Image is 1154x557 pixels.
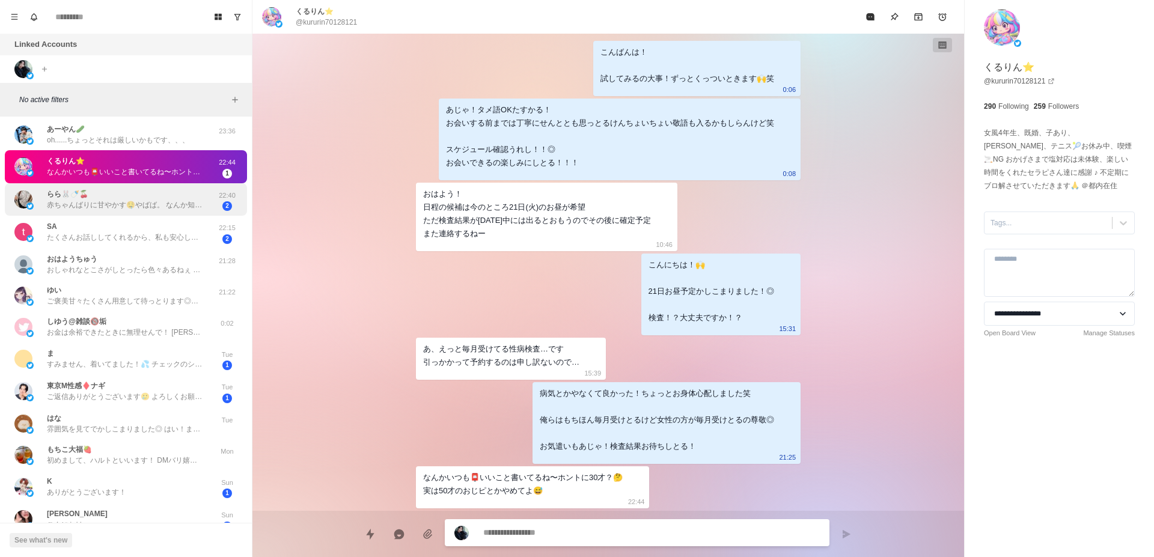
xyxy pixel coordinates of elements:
[14,415,32,433] img: picture
[209,7,228,26] button: Board View
[783,167,796,180] p: 0:08
[47,519,90,530] p: こんにちは、
[47,189,88,199] p: らら🐰🍼🍒
[47,476,52,487] p: K
[26,299,34,306] img: picture
[984,76,1055,87] a: @kururin70128121
[930,5,954,29] button: Add reminder
[26,490,34,497] img: picture
[454,526,469,540] img: picture
[47,413,61,424] p: はな
[47,424,203,434] p: 雰囲気を見てでかしこまりました◎ はい！また17日オーダーお作りする前にご連絡させていただきますね！ 他にも聞きたいこと話したい事あればお気軽にDMください🙌
[47,391,203,402] p: ご返信ありがとうございます🥲 よろしくお願いします！！
[228,93,242,107] button: Add filters
[47,166,203,177] p: なんかいつも📮いいこと書いてるね〜ホントに30才？🤔 実は50才のおじピとかやめてよ😅
[24,7,43,26] button: Notifications
[1034,101,1046,112] p: 259
[779,451,796,464] p: 21:25
[212,190,242,201] p: 22:40
[984,126,1135,192] p: 女風4年生、既婚、子あり、[PERSON_NAME]、テニス🎾お休み中、喫煙🚬NG おかげさまで塩対応は未体験、楽しい時間をくれたセラピさん達に感謝 ♪ 不定期にブロ解させていただきます🙏 ＠都内在住
[906,5,930,29] button: Archive
[14,287,32,305] img: picture
[26,235,34,242] img: picture
[47,285,61,296] p: ゆい
[416,522,440,546] button: Add media
[222,394,232,403] span: 1
[47,296,203,306] p: ご褒美甘々たくさん用意して待っとります◎笑 おやすみよかね！！ゆっくり癒されてき🙌
[5,7,24,26] button: Menu
[228,7,247,26] button: Show unread conversations
[212,223,242,233] p: 22:15
[14,126,32,144] img: picture
[37,62,52,76] button: Add account
[628,495,645,508] p: 22:44
[47,156,85,166] p: くるりん⭐️
[14,60,32,78] img: picture
[423,187,651,240] div: おはよう！ 日程の候補は今のところ21日(火)のお昼が希望 ただ検査結果が[DATE]中には出るとおもうのでその後に確定予定 また連絡するねー
[779,322,796,335] p: 15:31
[47,508,108,519] p: [PERSON_NAME]
[212,287,242,297] p: 21:22
[47,254,97,264] p: ︎︎︎︎おはようちゅう
[47,487,126,498] p: ありがとうございます！
[998,101,1029,112] p: Following
[47,124,85,135] p: あーやん🥒
[984,10,1020,46] img: picture
[222,201,232,211] span: 2
[14,478,32,496] img: picture
[212,415,242,425] p: Tue
[47,135,189,145] p: oh......ちょっとそれは厳しいかもです、、、
[858,5,882,29] button: Mark as read
[783,83,796,96] p: 0:06
[47,327,203,338] p: お金は余裕できたときに無理せんで！ [PERSON_NAME]は俺がパワー送っとくんで受け取ってください🙌笑
[47,264,203,275] p: おしゃれなとこさがしとったら色々あるねぇ お魚泳いどるとことかあった🐠笑 行ってみたいとこあったー？
[26,169,34,177] img: picture
[26,138,34,145] img: picture
[26,394,34,401] img: picture
[984,328,1036,338] a: Open Board View
[212,126,242,136] p: 23:36
[14,255,32,273] img: picture
[26,427,34,434] img: picture
[984,101,996,112] p: 290
[222,234,232,244] span: 2
[26,267,34,275] img: picture
[212,478,242,488] p: Sun
[600,46,774,85] div: こんばんは！ 試してみるの大事！ずっとくっついときます🙌笑
[47,455,203,466] p: 初めまして、ハルトといいます！ DMバリ嬉しいです！！！🙌
[26,202,34,210] img: picture
[222,361,232,370] span: 1
[423,471,623,498] div: なんかいつも📮いいこと書いてるね〜ホントに30才？🤔 実は50才のおじピとかやめてよ😅
[26,330,34,337] img: picture
[212,446,242,457] p: Mon
[14,223,32,241] img: picture
[47,348,54,359] p: ま
[26,72,34,79] img: picture
[222,489,232,498] span: 1
[26,458,34,465] img: picture
[584,367,601,380] p: 15:39
[47,444,92,455] p: もちこ大福🍓
[212,350,242,360] p: Tue
[296,6,334,17] p: くるりん⭐️
[47,221,57,232] p: SA
[423,342,579,369] div: あ、えっと毎月受けてる性病検査…です 引っかかって予約するのは申し訳ないので…
[222,522,232,531] span: 1
[358,522,382,546] button: Quick replies
[47,199,203,210] p: 赤ちゃんばりに甘やかす🤤やばば。 なんか知らないけど、いっつも赤ちゃん言われてます笑
[984,60,1034,75] p: くるりん⭐️
[212,318,242,329] p: 0:02
[212,157,242,168] p: 22:44
[212,382,242,392] p: Tue
[649,258,774,324] div: こんにちは！🙌 21日お昼予定かしこまりました！◎ 検査！？大丈夫ですか！？
[10,533,72,547] button: See what's new
[19,94,228,105] p: No active filters
[1083,328,1135,338] a: Manage Statuses
[540,387,774,453] div: 病気とかやなくて良かった！ちょっとお身体心配しました笑 俺らはもちほん毎月受けとるけど女性の方が毎月受けとるの尊敬◎ お気遣いもあじゃ！検査結果お待ちしとる！
[47,316,106,327] p: しゆう@雑談🔞垢
[47,380,105,391] p: 東京M性感♦️ナギ
[47,232,203,243] p: たくさんお話ししてくれるから、私も安心して楽しみにできそうです！
[387,522,411,546] button: Reply with AI
[14,510,32,528] img: picture
[275,20,282,28] img: picture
